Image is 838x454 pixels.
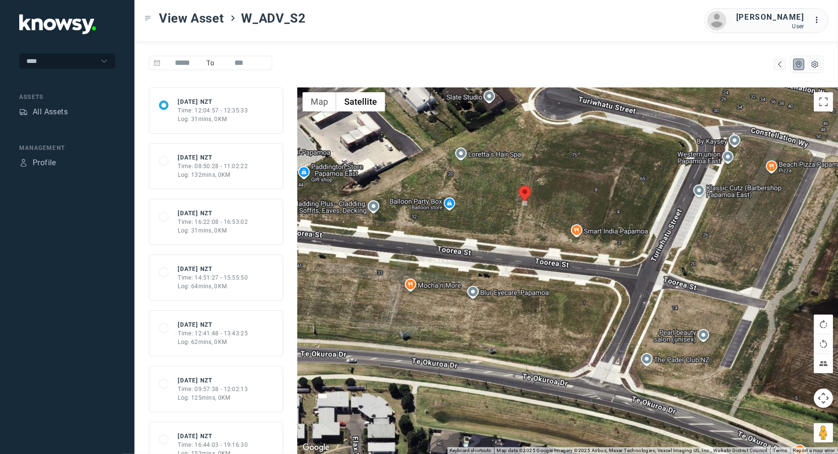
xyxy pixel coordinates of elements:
div: Time: 16:44:03 - 19:16:30 [178,441,248,449]
div: Management [19,144,115,152]
a: ProfileProfile [19,157,56,169]
button: Drag Pegman onto the map to open Street View [814,423,833,442]
div: [DATE] NZT [178,209,248,218]
div: Log: 62mins, 0KM [178,338,248,346]
div: Log: 31mins, 0KM [178,115,248,123]
button: Show satellite imagery [336,92,385,111]
div: Time: 08:50:28 - 11:02:22 [178,162,248,171]
span: View Asset [159,10,224,27]
button: Toggle fullscreen view [814,92,833,111]
div: All Assets [33,106,68,118]
div: [DATE] NZT [178,98,248,106]
div: [DATE] NZT [178,320,248,329]
div: : [814,14,826,26]
tspan: ... [814,16,824,24]
button: Rotate map counterclockwise [814,334,833,354]
div: Profile [19,159,28,167]
a: Report a map error [793,448,835,453]
div: Time: 12:41:48 - 13:43:25 [178,329,248,338]
img: Google [300,442,332,454]
div: Toggle Menu [145,15,151,22]
span: To [205,56,217,70]
button: Keyboard shortcuts [450,447,491,454]
a: AssetsAll Assets [19,106,68,118]
div: Log: 125mins, 0KM [178,393,248,402]
div: Assets [19,93,115,101]
a: Terms (opens in new tab) [773,448,788,453]
img: Application Logo [19,14,96,34]
span: W_ADV_S2 [242,10,306,27]
img: avatar.png [707,11,727,30]
div: Map [795,60,803,69]
span: Map data ©2025 Google Imagery ©2025 Airbus, Maxar Technologies, Vexcel Imaging US, Inc., Waikato ... [497,448,767,453]
div: User [736,23,804,30]
div: [DATE] NZT [178,265,248,273]
div: Log: 64mins, 0KM [178,282,248,291]
div: [DATE] NZT [178,376,248,385]
div: : [814,14,826,27]
div: Log: 31mins, 0KM [178,226,248,235]
div: Time: 16:22:08 - 16:53:02 [178,218,248,226]
div: Log: 132mins, 0KM [178,171,248,179]
button: Rotate map clockwise [814,315,833,334]
button: Show street map [303,92,336,111]
div: Assets [19,108,28,116]
div: Time: 14:51:27 - 15:55:50 [178,273,248,282]
button: Map camera controls [814,389,833,408]
button: Tilt map [814,354,833,373]
div: Time: 09:57:38 - 12:02:13 [178,385,248,393]
div: Map [776,60,784,69]
div: [PERSON_NAME] [736,12,804,23]
a: Open this area in Google Maps (opens a new window) [300,442,332,454]
div: Time: 12:04:57 - 12:35:33 [178,106,248,115]
div: Profile [33,157,56,169]
div: > [229,14,237,22]
div: List [811,60,819,69]
div: [DATE] NZT [178,432,248,441]
div: [DATE] NZT [178,153,248,162]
